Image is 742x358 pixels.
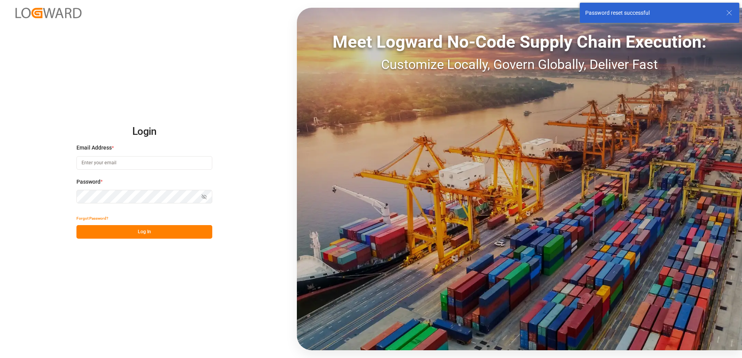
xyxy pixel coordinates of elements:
img: Logward_new_orange.png [16,8,81,18]
span: Password [76,178,101,186]
div: Password reset successful [585,9,719,17]
input: Enter your email [76,156,212,170]
button: Log In [76,225,212,239]
div: Meet Logward No-Code Supply Chain Execution: [297,29,742,55]
div: Customize Locally, Govern Globally, Deliver Fast [297,55,742,74]
h2: Login [76,119,212,144]
span: Email Address [76,144,112,152]
button: Forgot Password? [76,212,108,225]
